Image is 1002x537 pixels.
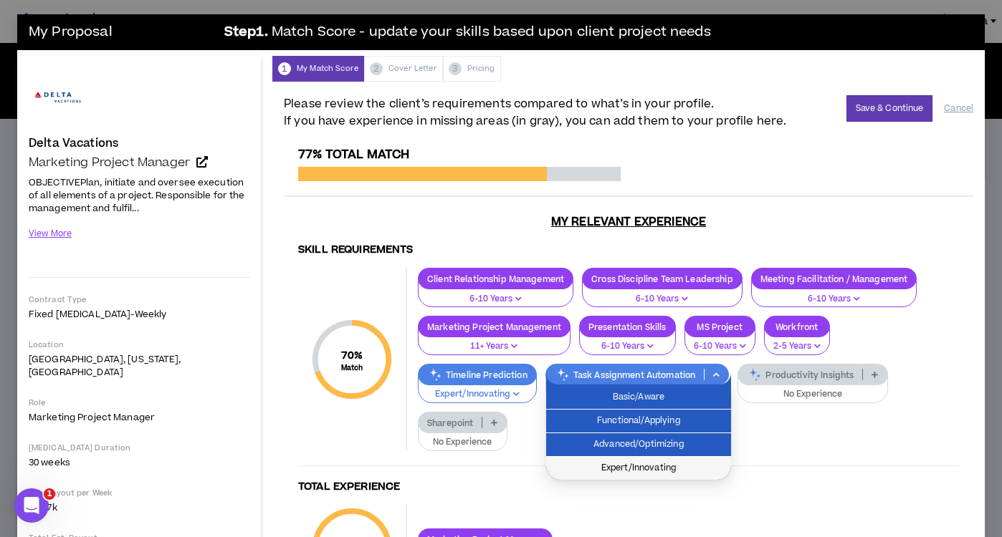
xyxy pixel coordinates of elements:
[419,274,573,284] p: Client Relationship Management
[272,56,364,82] div: My Match Score
[29,175,249,216] p: OBJECTIVEPlan, initiate and oversee execution of all elements of a project. Responsible for the m...
[419,369,536,380] p: Timeline Prediction
[341,348,363,363] span: 70 %
[555,460,722,476] span: Expert/Innovating
[419,417,482,428] p: Sharepoint
[29,154,190,171] span: Marketing Project Manager
[29,339,249,350] p: Location
[278,62,291,75] span: 1
[224,22,268,43] b: Step 1 .
[684,328,755,355] button: 6-10 Years
[738,376,887,403] button: No Experience
[555,390,722,405] span: Basic/Aware
[582,281,742,308] button: 6-10 Years
[29,442,249,453] p: [MEDICAL_DATA] Duration
[944,96,973,121] button: Cancel
[765,321,829,332] p: Workfront
[29,221,72,246] button: View More
[846,95,933,122] button: Save & Continue
[298,480,959,494] h4: Total Experience
[752,274,917,284] p: Meeting Facilitation / Management
[555,437,722,453] span: Advanced/Optimizing
[29,501,249,514] p: $1.17k
[738,369,862,380] p: Productivity Insights
[29,411,155,424] span: Marketing Project Manager
[341,363,363,373] small: Match
[579,328,676,355] button: 6-10 Years
[284,95,786,130] span: Please review the client’s requirements compared to what’s in your profile. If you have experienc...
[747,388,878,401] p: No Experience
[29,18,215,47] h3: My Proposal
[29,488,249,498] p: Est. Payout per Week
[583,274,741,284] p: Cross Discipline Team Leadership
[685,321,755,332] p: MS Project
[694,340,746,353] p: 6-10 Years
[29,353,249,379] p: [GEOGRAPHIC_DATA], [US_STATE], [GEOGRAPHIC_DATA]
[591,293,733,306] p: 6-10 Years
[546,369,705,380] p: Task Assignment Automation
[418,424,507,451] button: No Experience
[14,488,49,523] iframe: Intercom live chat
[773,340,821,353] p: 2-5 Years
[751,281,917,308] button: 6-10 Years
[427,340,561,353] p: 11+ Years
[272,22,711,43] span: Match Score - update your skills based upon client project needs
[29,397,249,408] p: Role
[29,456,249,469] p: 30 weeks
[29,137,118,150] h4: Delta Vacations
[298,243,959,257] h4: Skill Requirements
[580,321,675,332] p: Presentation Skills
[284,215,973,229] h3: My Relevant Experience
[29,155,249,170] a: Marketing Project Manager
[427,388,528,401] p: Expert/Innovating
[764,328,830,355] button: 2-5 Years
[44,488,55,500] span: 1
[418,328,571,355] button: 11+ Years
[760,293,908,306] p: 6-10 Years
[588,340,667,353] p: 6-10 Years
[427,293,564,306] p: 6-10 Years
[427,436,498,449] p: No Experience
[298,146,409,163] span: 77% Total Match
[555,413,722,429] span: Functional/Applying
[29,294,249,305] p: Contract Type
[418,376,537,403] button: Expert/Innovating
[419,321,570,332] p: Marketing Project Management
[29,308,166,321] span: Fixed [MEDICAL_DATA] - weekly
[418,281,573,308] button: 6-10 Years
